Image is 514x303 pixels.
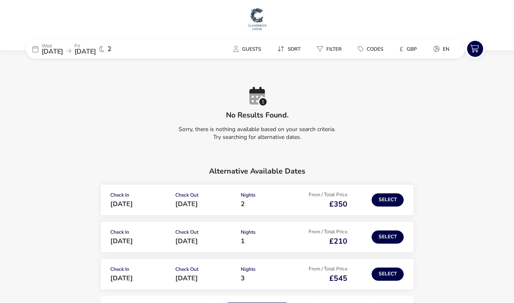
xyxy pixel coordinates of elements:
[175,200,198,209] span: [DATE]
[288,46,300,52] span: Sort
[241,200,245,209] span: 2
[241,193,291,201] p: Nights
[393,43,423,55] button: £GBP
[242,46,261,52] span: Guests
[175,193,234,201] p: Check Out
[351,43,393,55] naf-pibe-menu-bar-item: Codes
[427,43,459,55] naf-pibe-menu-bar-item: en
[42,47,63,56] span: [DATE]
[247,7,267,31] img: Main Website
[175,267,234,275] p: Check Out
[329,199,347,209] span: £350
[110,274,133,283] span: [DATE]
[241,237,245,246] span: 1
[329,236,347,246] span: £210
[271,43,307,55] button: Sort
[367,46,383,52] span: Codes
[393,43,427,55] naf-pibe-menu-bar-item: £GBP
[427,43,456,55] button: en
[175,230,234,238] p: Check Out
[310,43,351,55] naf-pibe-menu-bar-item: Filter
[241,230,291,238] p: Nights
[310,43,348,55] button: Filter
[110,200,133,209] span: [DATE]
[298,192,347,200] p: From / Total Price
[241,267,291,275] p: Nights
[372,193,404,207] button: Select
[227,43,267,55] button: Guests
[407,46,417,52] span: GBP
[227,43,271,55] naf-pibe-menu-bar-item: Guests
[241,274,245,283] span: 3
[107,46,112,52] span: 2
[110,267,169,275] p: Check In
[26,119,488,144] p: Sorry, there is nothing available based on your search criteria. Try searching for alternative da...
[175,274,198,283] span: [DATE]
[226,110,288,120] h2: No results found.
[74,43,96,48] p: Fri
[110,237,133,246] span: [DATE]
[326,46,342,52] span: Filter
[271,43,310,55] naf-pibe-menu-bar-item: Sort
[175,237,198,246] span: [DATE]
[42,43,63,48] p: Wed
[101,161,414,185] h2: Alternative Available Dates
[351,43,390,55] button: Codes
[443,46,449,52] span: en
[110,230,169,238] p: Check In
[329,273,347,283] span: £545
[26,39,149,59] div: Wed[DATE]Fri[DATE]2
[400,45,403,53] i: £
[298,229,347,237] p: From / Total Price
[372,268,404,281] button: Select
[298,266,347,275] p: From / Total Price
[110,193,169,201] p: Check In
[372,230,404,244] button: Select
[74,47,96,56] span: [DATE]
